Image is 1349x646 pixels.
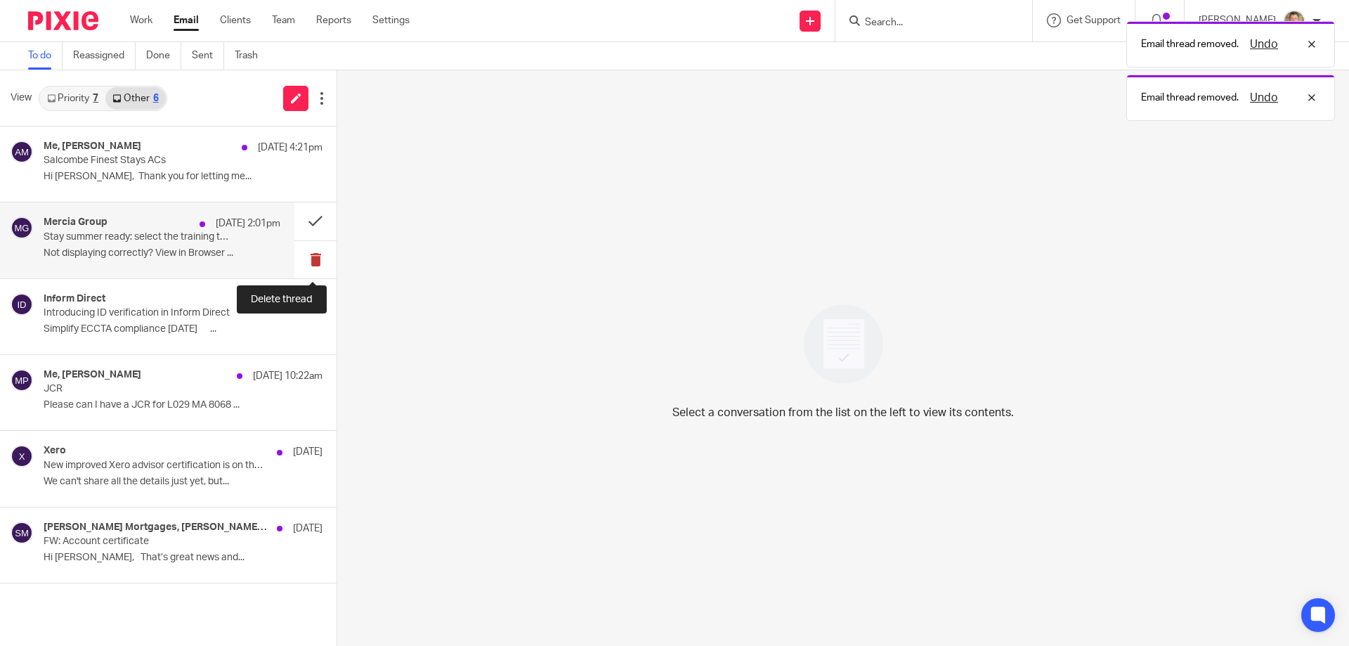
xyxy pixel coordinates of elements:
[11,522,33,544] img: svg%3E
[44,460,267,472] p: New improved Xero advisor certification is on the way
[44,323,322,335] p: Simplify ECCTA compliance [DATE] ͏ ‌ ͏ ‌...
[272,13,295,27] a: Team
[44,476,322,488] p: We can't share all the details just yet, but...
[44,307,267,319] p: Introducing ID verification in Inform Direct
[44,247,280,259] p: Not displaying correctly? View in Browser ...
[44,399,322,411] p: Please can I have a JCR for L029 MA 8068 ...
[11,369,33,392] img: svg%3E
[174,13,199,27] a: Email
[216,217,280,231] p: [DATE] 2:01pm
[1141,37,1239,51] p: Email thread removed.
[44,293,105,305] h4: Inform Direct
[28,42,63,70] a: To do
[1246,36,1282,53] button: Undo
[1141,91,1239,105] p: Email thread removed.
[1283,10,1305,32] img: High%20Res%20Andrew%20Price%20Accountants_Poppy%20Jakes%20photography-1118.jpg
[220,13,251,27] a: Clients
[372,13,410,27] a: Settings
[44,522,270,534] h4: [PERSON_NAME] Mortgages, [PERSON_NAME], Me
[11,141,33,163] img: svg%3E
[93,93,98,103] div: 7
[258,141,322,155] p: [DATE] 4:21pm
[192,42,224,70] a: Sent
[795,295,892,393] img: image
[11,445,33,467] img: svg%3E
[44,171,322,183] p: Hi [PERSON_NAME], Thank you for letting me...
[293,522,322,536] p: [DATE]
[153,93,159,103] div: 6
[44,445,66,457] h4: Xero
[235,42,268,70] a: Trash
[11,91,32,105] span: View
[130,13,152,27] a: Work
[293,445,322,459] p: [DATE]
[73,42,136,70] a: Reassigned
[44,217,107,228] h4: Mercia Group
[28,11,98,30] img: Pixie
[11,293,33,316] img: svg%3E
[253,293,322,307] p: [DATE] 11:14am
[1246,89,1282,106] button: Undo
[44,141,141,153] h4: Me, [PERSON_NAME]
[11,217,33,239] img: svg%3E
[44,231,233,243] p: Stay summer ready: select the training that suits you!
[672,404,1014,421] p: Select a conversation from the list on the left to view its contents.
[44,536,267,548] p: FW: Account certificate
[253,369,322,383] p: [DATE] 10:22am
[40,87,105,110] a: Priority7
[105,87,165,110] a: Other6
[316,13,351,27] a: Reports
[146,42,181,70] a: Done
[44,155,267,167] p: Salcombe Finest Stays ACs
[44,552,322,564] p: Hi [PERSON_NAME], That’s great news and...
[44,383,267,395] p: JCR
[44,369,141,381] h4: Me, [PERSON_NAME]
